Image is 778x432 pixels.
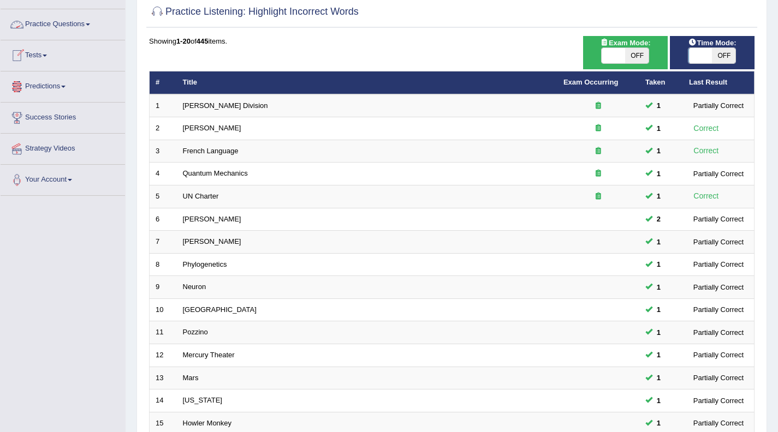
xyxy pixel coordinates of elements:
span: You can still take this question [652,327,665,338]
td: 12 [150,344,177,367]
h2: Practice Listening: Highlight Incorrect Words [149,4,359,20]
a: Pozzino [183,328,208,336]
a: [GEOGRAPHIC_DATA] [183,305,257,314]
span: You can still take this question [652,168,665,179]
div: Partially Correct [689,281,748,293]
th: Taken [639,71,683,94]
a: Quantum Mechanics [183,169,248,177]
div: Exam occurring question [563,146,633,157]
div: Partially Correct [689,213,748,225]
div: Partially Correct [689,259,748,270]
a: [PERSON_NAME] [183,237,241,245]
div: Exam occurring question [563,123,633,134]
div: Correct [689,145,723,157]
td: 3 [150,140,177,163]
div: Partially Correct [689,327,748,338]
td: 9 [150,276,177,299]
td: 13 [150,367,177,389]
a: Howler Monkey [183,419,232,427]
div: Partially Correct [689,372,748,383]
a: Exam Occurring [563,78,618,86]
th: # [150,71,177,94]
a: Predictions [1,71,125,99]
span: Exam Mode: [596,37,655,49]
span: You can still take this question [652,236,665,248]
a: Mars [183,374,199,382]
div: Exam occurring question [563,169,633,179]
td: 1 [150,94,177,117]
a: Success Stories [1,103,125,130]
a: Tests [1,40,125,68]
a: Mercury Theater [183,351,235,359]
a: Practice Questions [1,9,125,37]
td: 4 [150,163,177,185]
th: Title [177,71,557,94]
span: Time Mode: [684,37,740,49]
div: Partially Correct [689,417,748,429]
div: Partially Correct [689,236,748,248]
div: Correct [689,122,723,135]
span: You can still take this question [652,123,665,134]
div: Partially Correct [689,395,748,406]
div: Show exams occurring in exams [583,36,668,69]
div: Exam occurring question [563,191,633,202]
span: OFF [712,48,735,63]
a: Neuron [183,283,206,291]
a: [US_STATE] [183,396,222,404]
span: You can still take this question [652,304,665,315]
span: You can still take this question [652,372,665,383]
div: Partially Correct [689,304,748,315]
td: 14 [150,389,177,412]
div: Partially Correct [689,168,748,179]
td: 5 [150,185,177,208]
a: UN Charter [183,192,219,200]
span: You can still take this question [652,145,665,157]
td: 8 [150,253,177,276]
b: 445 [197,37,209,45]
a: Your Account [1,165,125,192]
a: Phylogenetics [183,260,227,268]
div: Exam occurring question [563,101,633,111]
span: You can still take this question [652,417,665,429]
b: 1-20 [176,37,191,45]
a: [PERSON_NAME] [183,124,241,132]
td: 7 [150,231,177,254]
th: Last Result [683,71,755,94]
a: French Language [183,147,239,155]
div: Correct [689,190,723,202]
span: You can still take this question [652,259,665,270]
span: You can still take this question [652,190,665,202]
span: OFF [625,48,649,63]
span: You can still take this question [652,395,665,406]
a: [PERSON_NAME] Division [183,101,268,110]
td: 11 [150,321,177,344]
span: You can still take this question [652,281,665,293]
span: You can still take this question [652,349,665,361]
td: 6 [150,208,177,231]
a: Strategy Videos [1,134,125,161]
span: You can still take this question [652,213,665,225]
div: Showing of items. [149,36,755,46]
span: You can still take this question [652,100,665,111]
a: [PERSON_NAME] [183,215,241,223]
td: 10 [150,298,177,321]
div: Partially Correct [689,100,748,111]
td: 2 [150,117,177,140]
div: Partially Correct [689,349,748,361]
